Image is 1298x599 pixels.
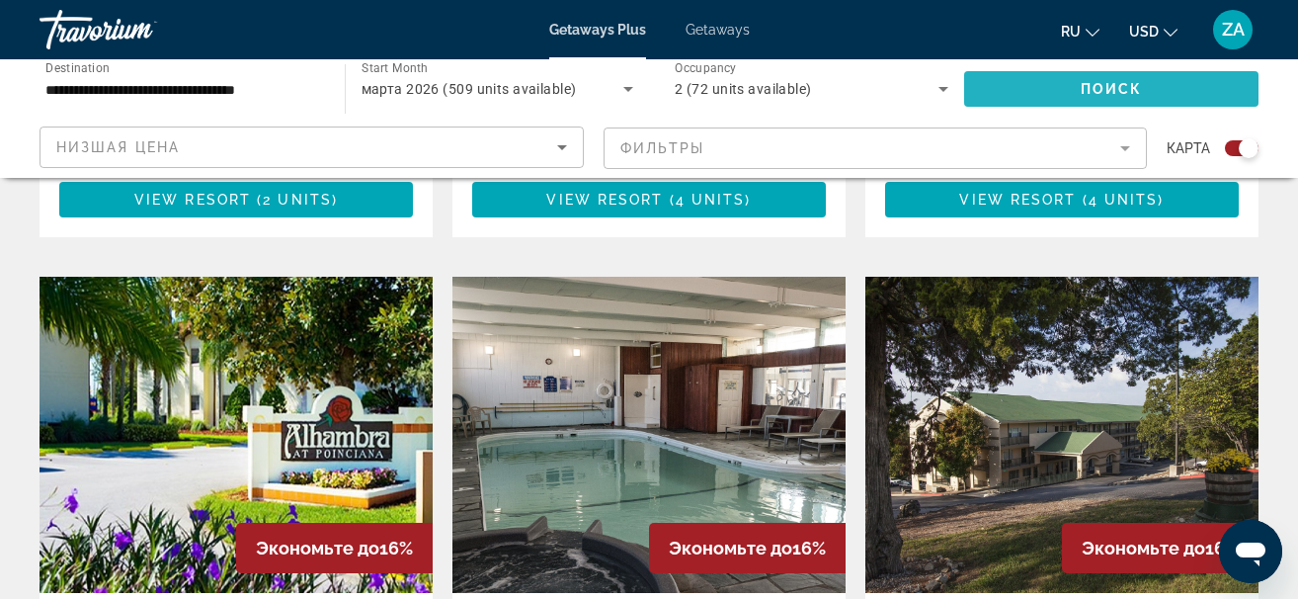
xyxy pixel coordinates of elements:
span: 2 (72 units available) [675,81,812,97]
span: View Resort [959,192,1076,208]
button: Change currency [1129,17,1177,45]
span: 4 units [676,192,746,208]
span: USD [1129,24,1159,40]
button: User Menu [1207,9,1258,50]
span: Низшая цена [56,139,180,155]
span: 2 units [263,192,332,208]
span: Экономьте до [1082,538,1205,558]
span: Поиск [1081,81,1143,97]
span: 4 units [1089,192,1159,208]
span: ZA [1222,20,1245,40]
img: 4036O01X.jpg [40,277,433,593]
span: ru [1061,24,1081,40]
button: Filter [604,127,1148,170]
button: View Resort(4 units) [885,182,1239,217]
span: ( ) [1077,192,1165,208]
span: Occupancy [675,61,737,75]
span: Экономьте до [256,538,379,558]
div: 16% [236,523,433,573]
img: A319O01X.jpg [452,277,846,593]
button: Change language [1061,17,1099,45]
span: ( ) [664,192,752,208]
span: Start Month [362,61,428,75]
button: View Resort(2 units) [59,182,413,217]
a: Getaways [686,22,750,38]
img: D572E01X.jpg [865,277,1258,593]
span: View Resort [134,192,251,208]
div: 16% [649,523,846,573]
span: Экономьте до [669,538,792,558]
button: View Resort(4 units) [472,182,826,217]
iframe: Кнопка запуска окна обмена сообщениями [1219,520,1282,583]
span: ( ) [251,192,338,208]
a: Getaways Plus [549,22,646,38]
span: марта 2026 (509 units available) [362,81,577,97]
span: View Resort [546,192,663,208]
mat-select: Sort by [56,135,567,159]
div: 16% [1062,523,1258,573]
span: Destination [45,60,110,74]
a: Travorium [40,4,237,55]
button: Поиск [964,71,1259,107]
span: карта [1167,134,1210,162]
